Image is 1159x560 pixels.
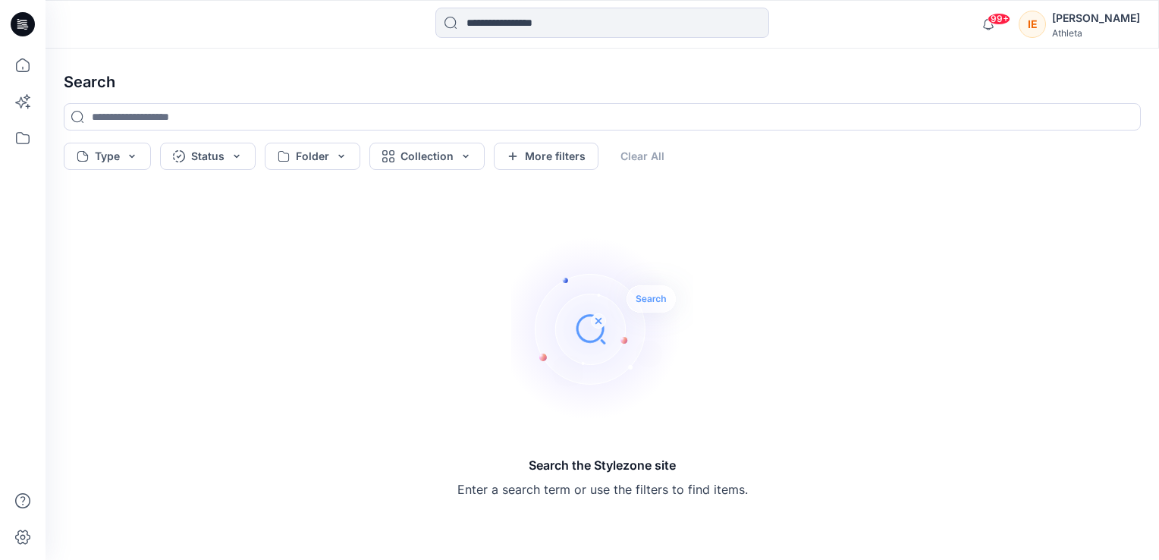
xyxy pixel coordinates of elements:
[1052,9,1140,27] div: [PERSON_NAME]
[64,143,151,170] button: Type
[457,480,748,499] p: Enter a search term or use the filters to find items.
[457,456,748,474] h5: Search the Stylezone site
[988,13,1010,25] span: 99+
[160,143,256,170] button: Status
[511,238,693,420] img: Search the Stylezone site
[1052,27,1140,39] div: Athleta
[52,61,1153,103] h4: Search
[369,143,485,170] button: Collection
[1019,11,1046,38] div: IE
[494,143,598,170] button: More filters
[265,143,360,170] button: Folder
